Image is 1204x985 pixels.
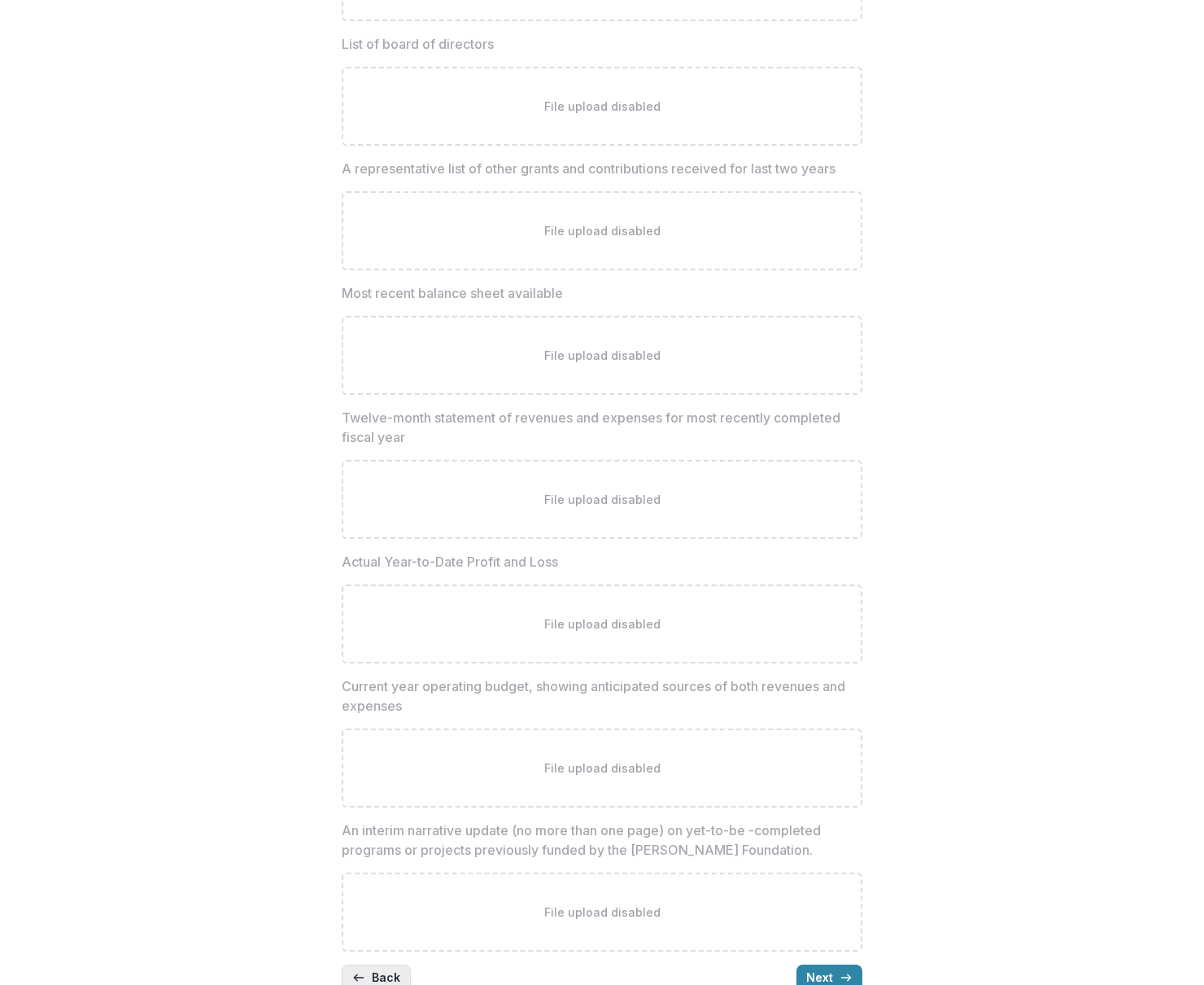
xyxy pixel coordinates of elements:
p: File upload disabled [544,98,661,115]
p: File upload disabled [544,615,661,633]
p: File upload disabled [544,222,661,239]
p: An interim narrative update (no more than one page) on yet-to-be -completed programs or projects ... [342,821,853,860]
p: Current year operating budget, showing anticipated sources of both revenues and expenses [342,676,853,716]
p: Actual Year-to-Date Profit and Loss [342,552,558,571]
p: Twelve-month statement of revenues and expenses for most recently completed fiscal year [342,408,853,447]
p: List of board of directors [342,34,494,54]
p: A representative list of other grants and contributions received for last two years [342,159,835,178]
p: File upload disabled [544,760,661,777]
p: File upload disabled [544,491,661,508]
p: File upload disabled [544,904,661,921]
p: Most recent balance sheet available [342,283,563,303]
p: File upload disabled [544,347,661,364]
